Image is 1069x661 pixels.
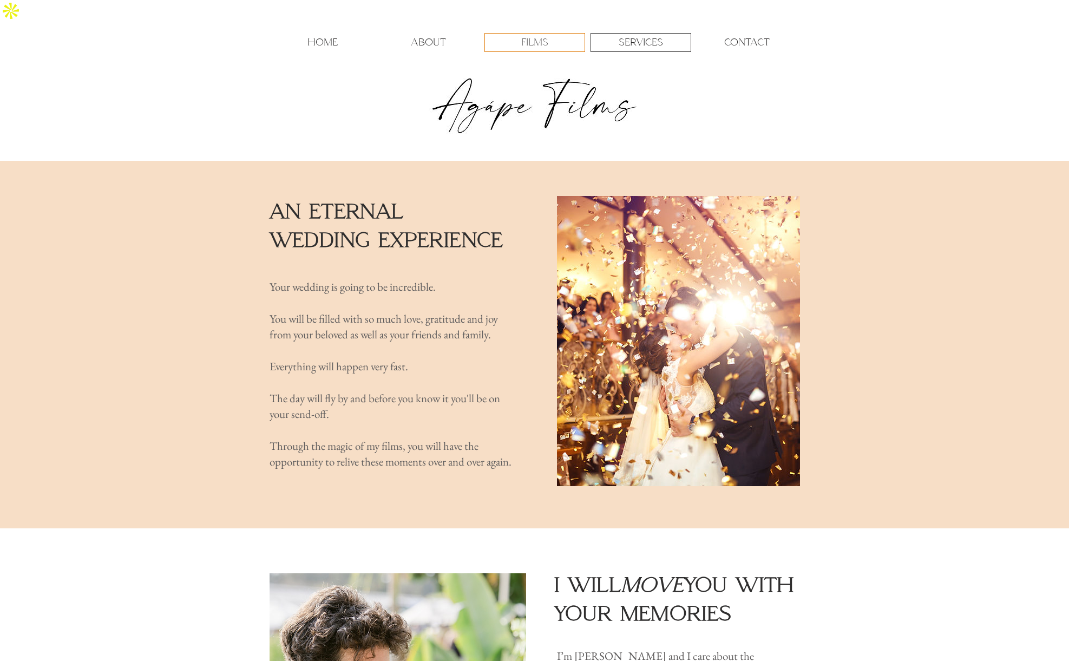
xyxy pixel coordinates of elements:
p: FILMS [521,34,548,51]
span: an eternal wedding experience [270,198,503,252]
a: HOME [272,33,373,52]
nav: Site [270,33,800,52]
a: ABOUT [378,33,479,52]
a: CONTACT [697,33,797,52]
span: i will you with your memories [554,572,794,626]
p: CONTACT [724,34,770,51]
span: You will be filled with so much love, gratitude and joy from your beloved as well as your friends... [270,311,498,342]
span: move [621,572,684,597]
a: SERVICES [591,33,691,52]
a: FILMS [484,33,585,52]
p: ABOUT [411,34,446,51]
p: HOME [307,34,338,51]
span: Your wedding is going to be incredible. [270,279,436,294]
span: Everything will happen very fast. [270,359,408,374]
span: Through the magic of my films, you will have the opportunity to relive these moments over and ove... [270,439,511,469]
span: The day will fly by and before you know it you'll be on your send-off. [270,391,500,421]
p: SERVICES [619,34,663,51]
